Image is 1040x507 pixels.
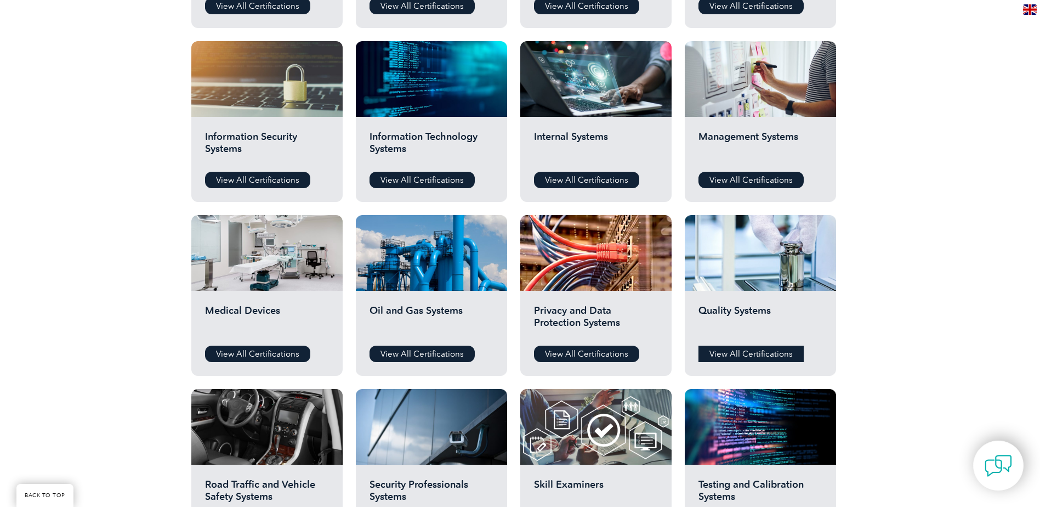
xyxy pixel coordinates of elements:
[698,346,804,362] a: View All Certifications
[534,131,658,164] h2: Internal Systems
[205,131,329,164] h2: Information Security Systems
[370,172,475,188] a: View All Certifications
[1023,4,1037,15] img: en
[698,305,822,337] h2: Quality Systems
[534,305,658,337] h2: Privacy and Data Protection Systems
[205,172,310,188] a: View All Certifications
[698,131,822,164] h2: Management Systems
[370,346,475,362] a: View All Certifications
[698,172,804,188] a: View All Certifications
[534,346,639,362] a: View All Certifications
[370,305,493,337] h2: Oil and Gas Systems
[205,305,329,337] h2: Medical Devices
[16,484,73,507] a: BACK TO TOP
[205,346,310,362] a: View All Certifications
[534,172,639,188] a: View All Certifications
[370,131,493,164] h2: Information Technology Systems
[985,452,1012,480] img: contact-chat.png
